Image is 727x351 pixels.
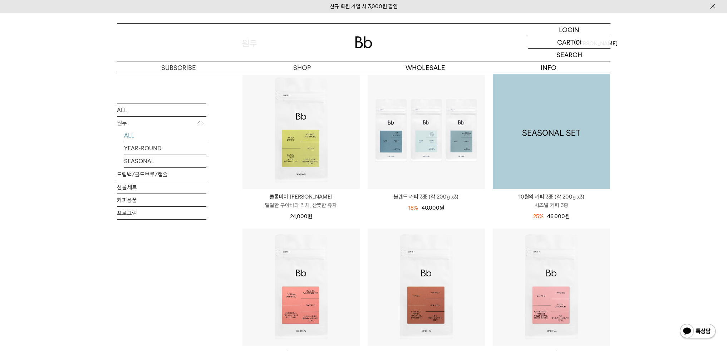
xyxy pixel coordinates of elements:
a: 커피용품 [117,194,206,206]
div: 25% [533,212,544,221]
img: 로고 [355,36,372,48]
a: YEAR-ROUND [124,142,206,155]
p: WHOLESALE [364,61,487,74]
a: 프로그램 [117,207,206,219]
a: SEASONAL [124,155,206,167]
img: 콜롬비아 코르티나 데 예로 [242,229,360,346]
a: CART (0) [528,36,610,49]
p: 10월의 커피 3종 (각 200g x3) [493,192,610,201]
a: 선물세트 [117,181,206,194]
span: 원 [439,205,444,211]
span: 원 [308,213,312,220]
span: 원 [565,213,570,220]
a: SHOP [240,61,364,74]
p: (0) [574,36,581,48]
p: 콜롬비아 [PERSON_NAME] [242,192,360,201]
a: LOGIN [528,24,610,36]
span: 46,000 [547,213,570,220]
div: 18% [408,204,418,212]
p: INFO [487,61,610,74]
span: 40,000 [422,205,444,211]
span: 24,000 [290,213,312,220]
p: 원두 [117,117,206,130]
img: 1000000743_add2_064.png [493,72,610,189]
a: ALL [117,104,206,116]
p: SEARCH [556,49,582,61]
a: 10월의 커피 3종 (각 200g x3) 시즈널 커피 3종 [493,192,610,210]
img: 카카오톡 채널 1:1 채팅 버튼 [679,323,716,340]
a: SUBSCRIBE [117,61,240,74]
img: 부룬디 넴바 [368,229,485,346]
a: 블렌드 커피 3종 (각 200g x3) [368,192,485,201]
p: LOGIN [559,24,579,36]
img: 에티오피아 단체 [493,229,610,346]
p: CART [557,36,574,48]
a: 신규 회원 가입 시 3,000원 할인 [330,3,398,10]
a: 콜롬비아 [PERSON_NAME] 달달한 구아바와 리치, 산뜻한 유자 [242,192,360,210]
p: 시즈널 커피 3종 [493,201,610,210]
a: 드립백/콜드브루/캡슐 [117,168,206,181]
a: ALL [124,129,206,142]
img: 콜롬비아 파티오 보니토 [242,72,360,189]
p: 달달한 구아바와 리치, 산뜻한 유자 [242,201,360,210]
img: 블렌드 커피 3종 (각 200g x3) [368,72,485,189]
a: 10월의 커피 3종 (각 200g x3) [493,72,610,189]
